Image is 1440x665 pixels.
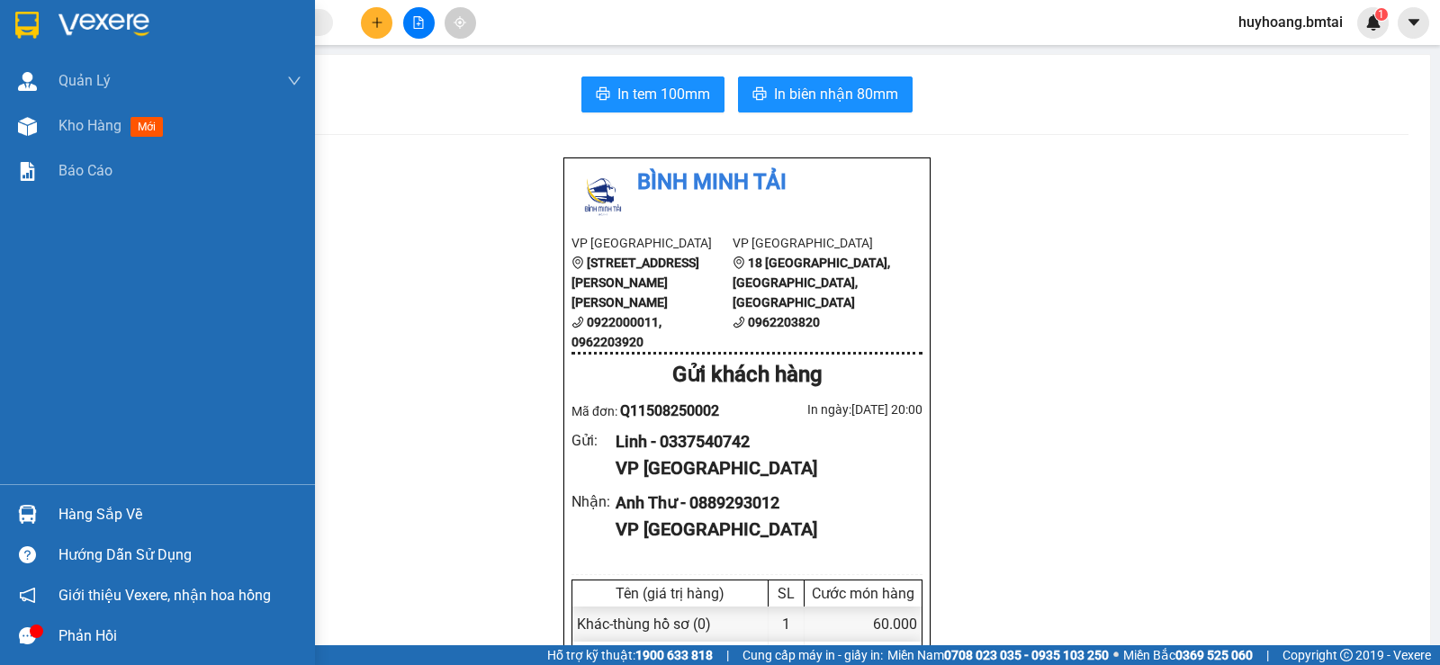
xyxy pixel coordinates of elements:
[571,400,747,422] div: Mã đơn:
[58,501,301,528] div: Hàng sắp về
[571,315,661,349] b: 0922000011, 0962203920
[733,233,894,253] li: VP [GEOGRAPHIC_DATA]
[58,623,301,650] div: Phản hồi
[747,400,922,419] div: In ngày: [DATE] 20:00
[635,648,713,662] strong: 1900 633 818
[617,83,710,105] span: In tem 100mm
[130,117,163,137] span: mới
[571,233,733,253] li: VP [GEOGRAPHIC_DATA]
[454,16,466,29] span: aim
[1224,11,1357,33] span: huyhoang.bmtai
[887,645,1109,665] span: Miền Nam
[571,316,584,328] span: phone
[1398,7,1429,39] button: caret-down
[581,76,724,112] button: printerIn tem 100mm
[620,402,719,419] span: Q11508250002
[577,616,711,633] span: Khác - thùng hồ sơ (0)
[944,648,1109,662] strong: 0708 023 035 - 0935 103 250
[58,542,301,569] div: Hướng dẫn sử dụng
[18,117,37,136] img: warehouse-icon
[445,7,476,39] button: aim
[287,74,301,88] span: down
[596,86,610,103] span: printer
[58,159,112,182] span: Báo cáo
[571,256,699,310] b: [STREET_ADDRESS][PERSON_NAME][PERSON_NAME]
[733,256,745,269] span: environment
[571,256,584,269] span: environment
[19,546,36,563] span: question-circle
[1340,649,1353,661] span: copyright
[1365,14,1381,31] img: icon-new-feature
[58,584,271,607] span: Giới thiệu Vexere, nhận hoa hồng
[58,69,111,92] span: Quản Lý
[15,12,39,39] img: logo-vxr
[1123,645,1253,665] span: Miền Bắc
[361,7,392,39] button: plus
[752,86,767,103] span: printer
[809,585,917,602] div: Cước món hàng
[571,166,634,229] img: logo.jpg
[58,117,121,134] span: Kho hàng
[18,72,37,91] img: warehouse-icon
[1406,14,1422,31] span: caret-down
[571,166,922,200] li: Bình Minh Tải
[19,587,36,604] span: notification
[571,490,616,513] div: Nhận :
[571,358,922,392] div: Gửi khách hàng
[19,627,36,644] span: message
[18,162,37,181] img: solution-icon
[733,316,745,328] span: phone
[403,7,435,39] button: file-add
[1113,652,1119,659] span: ⚪️
[733,256,890,310] b: 18 [GEOGRAPHIC_DATA], [GEOGRAPHIC_DATA], [GEOGRAPHIC_DATA]
[18,505,37,524] img: warehouse-icon
[748,315,820,329] b: 0962203820
[738,76,913,112] button: printerIn biên nhận 80mm
[1175,648,1253,662] strong: 0369 525 060
[616,490,908,516] div: Anh Thư - 0889293012
[726,645,729,665] span: |
[616,516,908,544] div: VP [GEOGRAPHIC_DATA]
[1266,645,1269,665] span: |
[571,429,616,452] div: Gửi :
[616,429,908,454] div: Linh - 0337540742
[577,585,763,602] div: Tên (giá trị hàng)
[773,585,799,602] div: SL
[805,607,922,642] div: 60.000
[769,607,805,642] div: 1
[774,83,898,105] span: In biên nhận 80mm
[547,645,713,665] span: Hỗ trợ kỹ thuật:
[371,16,383,29] span: plus
[412,16,425,29] span: file-add
[1375,8,1388,21] sup: 1
[742,645,883,665] span: Cung cấp máy in - giấy in:
[1378,8,1384,21] span: 1
[616,454,908,482] div: VP [GEOGRAPHIC_DATA]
